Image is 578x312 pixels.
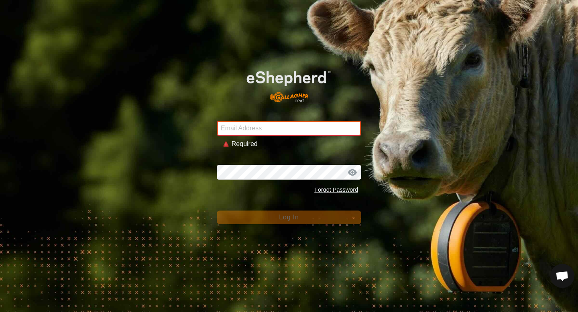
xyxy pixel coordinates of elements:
[232,139,355,149] div: Required
[279,214,299,221] span: Log In
[314,186,358,193] a: Forgot Password
[231,59,347,108] img: E-shepherd Logo
[217,211,361,224] button: Log In
[217,121,361,136] input: Email Address
[550,264,574,288] div: Open chat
